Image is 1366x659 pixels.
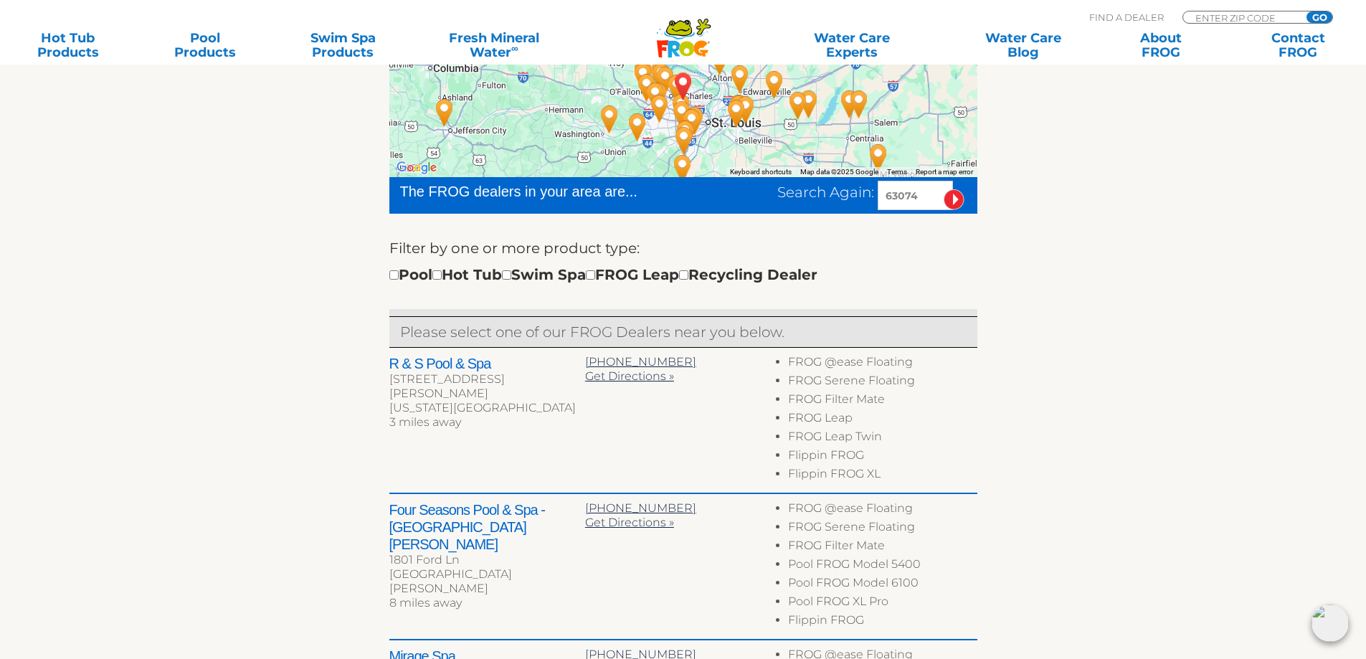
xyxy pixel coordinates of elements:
[666,149,699,188] div: Fantasy Pools - 34 miles away.
[389,596,462,610] span: 8 miles away
[678,101,711,140] div: Pool King Recreation - South County - 15 miles away.
[630,68,663,107] div: Saint Charles Pool & Spa - 15 miles away.
[788,355,977,374] li: FROG @ease Floating
[389,501,585,553] h2: Four Seasons Pool & Spa - [GEOGRAPHIC_DATA][PERSON_NAME]
[400,181,689,202] div: The FROG dealers in your area are...
[665,95,698,134] div: Prestige Pools & Spas - 12 miles away.
[389,415,461,429] span: 3 miles away
[393,158,440,177] a: Open this area in Google Maps (opens a new window)
[1107,31,1214,60] a: AboutFROG
[730,167,792,177] button: Keyboard shortcuts
[862,138,895,177] div: Crystal Clear Pools & Spas - 86 miles away.
[389,401,585,415] div: [US_STATE][GEOGRAPHIC_DATA]
[585,516,674,529] a: Get Directions »
[585,369,674,383] a: Get Directions »
[788,539,977,557] li: FROG Filter Mate
[428,93,461,132] div: Pools Made Possible - 99 miles away.
[788,392,977,411] li: FROG Filter Mate
[643,89,676,128] div: Leslie's Poolmart, Inc. # 347 - 14 miles away.
[585,355,696,369] a: [PHONE_NUMBER]
[290,31,397,60] a: Swim SpaProducts
[944,189,964,210] input: Submit
[675,103,708,142] div: Leslie's Poolmart Inc # 187 - 15 miles away.
[788,430,977,448] li: FROG Leap Twin
[788,448,977,467] li: Flippin FROG
[1089,11,1164,24] p: Find A Dealer
[800,168,878,176] span: Map data ©2025 Google
[389,567,585,596] div: [GEOGRAPHIC_DATA][PERSON_NAME]
[969,31,1076,60] a: Water CareBlog
[668,121,701,160] div: Just Pools - 23 miles away.
[724,60,756,98] div: Highland Pool & Spa - Glen Carbon - 23 miles away.
[1194,11,1291,24] input: Zip Code Form
[389,372,585,401] div: [STREET_ADDRESS][PERSON_NAME]
[788,520,977,539] li: FROG Serene Floating
[511,42,518,54] sup: ∞
[621,108,654,146] div: Lu's Pool and Spa - 25 miles away.
[782,86,815,125] div: Norrenberns Pool & Spa - 48 miles away.
[788,411,977,430] li: FROG Leap
[843,85,876,123] div: Pisces Pools & Spas - Odin - 73 miles away.
[639,77,672,115] div: Amini's - 12 miles away.
[627,57,660,96] div: Leslie's Poolmart Inc # 1076 - 17 miles away.
[389,553,585,567] div: 1801 Ford Ln
[788,576,977,594] li: Pool FROG Model 6100
[1245,31,1352,60] a: ContactFROG
[14,31,121,60] a: Hot TubProducts
[788,557,977,576] li: Pool FROG Model 5400
[777,184,874,201] span: Search Again:
[1312,605,1349,642] img: openIcon
[788,501,977,520] li: FROG @ease Floating
[722,90,755,128] div: Atlantis Pools - Fairview Heights - 24 miles away.
[792,85,825,123] div: Pisces Pools Plus Inc. - 52 miles away.
[788,594,977,613] li: Pool FROG XL Pro
[389,237,640,260] label: Filter by one or more product type:
[152,31,259,60] a: PoolProducts
[729,90,762,129] div: Mike's Pool & Spa Service - 27 miles away.
[393,158,440,177] img: Google
[887,168,907,176] a: Terms (opens in new tab)
[665,88,698,127] div: Mirage Spa - 9 miles away.
[585,501,696,515] a: [PHONE_NUMBER]
[427,31,561,60] a: Fresh MineralWater∞
[788,613,977,632] li: Flippin FROG
[400,321,967,343] p: Please select one of our FROG Dealers near you below.
[389,263,817,286] div: Pool Hot Tub Swim Spa FROG Leap Recycling Dealer
[833,85,866,123] div: Evergreen Pool & Spa Plus LLC - 69 miles away.
[723,89,756,128] div: Watson's of O'Fallon - 25 miles away.
[669,115,702,153] div: Leslie's Poolmart Inc # 1052 - 20 miles away.
[667,67,700,105] div: NORTHWEST PLAZA, MO 63074
[1306,11,1332,23] input: GO
[765,31,939,60] a: Water CareExperts
[916,168,973,176] a: Report a map error
[788,374,977,392] li: FROG Serene Floating
[720,94,753,133] div: Munie Leisure Center - 24 miles away.
[758,65,791,104] div: Highland Pool & Spa - Highland - 37 miles away.
[593,100,626,138] div: Ozark Pool & Spa - 34 miles away.
[788,467,977,485] li: Flippin FROG XL
[389,355,585,372] h2: R & S Pool & Spa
